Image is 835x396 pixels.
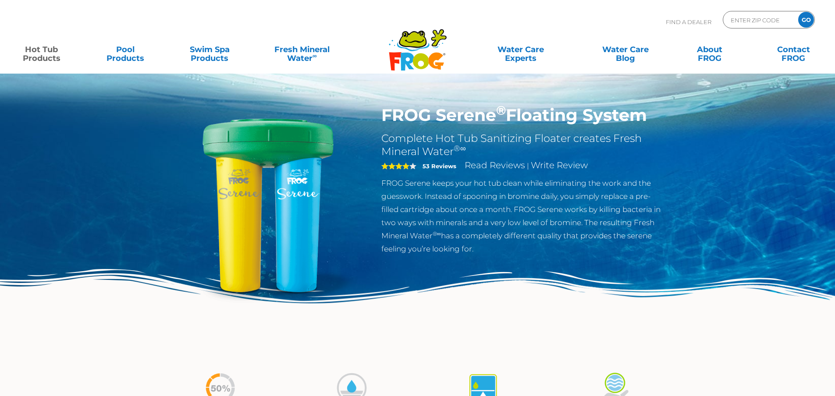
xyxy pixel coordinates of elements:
[384,18,451,71] img: Frog Products Logo
[496,103,506,118] sup: ®
[454,144,466,153] sup: ®∞
[465,160,525,170] a: Read Reviews
[381,163,409,170] span: 4
[531,160,588,170] a: Write Review
[423,163,456,170] strong: 53 Reviews
[168,105,369,306] img: hot-tub-product-serene-floater.png
[666,11,711,33] p: Find A Dealer
[593,41,658,58] a: Water CareBlog
[798,12,814,28] input: GO
[677,41,742,58] a: AboutFROG
[261,41,343,58] a: Fresh MineralWater∞
[527,162,529,170] span: |
[177,41,242,58] a: Swim SpaProducts
[381,132,668,158] h2: Complete Hot Tub Sanitizing Floater creates Fresh Mineral Water
[761,41,826,58] a: ContactFROG
[381,177,668,255] p: FROG Serene keeps your hot tub clean while eliminating the work and the guesswork. Instead of spo...
[93,41,158,58] a: PoolProducts
[9,41,74,58] a: Hot TubProducts
[381,105,668,125] h1: FROG Serene Floating System
[468,41,574,58] a: Water CareExperts
[313,52,317,59] sup: ∞
[433,230,441,237] sup: ®∞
